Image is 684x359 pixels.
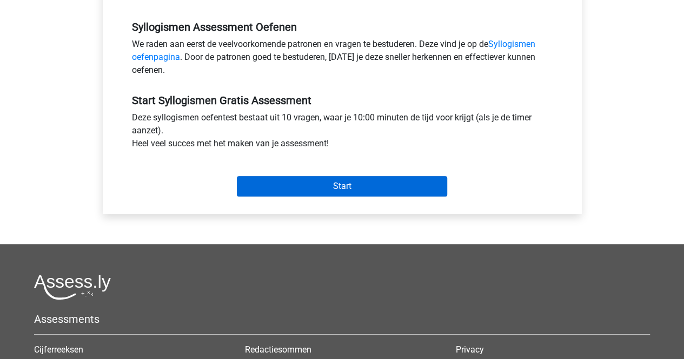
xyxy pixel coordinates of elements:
[34,274,111,300] img: Assessly logo
[245,344,311,355] a: Redactiesommen
[237,176,447,197] input: Start
[34,313,650,326] h5: Assessments
[34,344,83,355] a: Cijferreeksen
[455,344,483,355] a: Privacy
[132,21,553,33] h5: Syllogismen Assessment Oefenen
[124,38,561,81] div: We raden aan eerst de veelvoorkomende patronen en vragen te bestuderen. Deze vind je op de . Door...
[132,94,553,107] h5: Start Syllogismen Gratis Assessment
[124,111,561,154] div: Deze syllogismen oefentest bestaat uit 10 vragen, waar je 10:00 minuten de tijd voor krijgt (als ...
